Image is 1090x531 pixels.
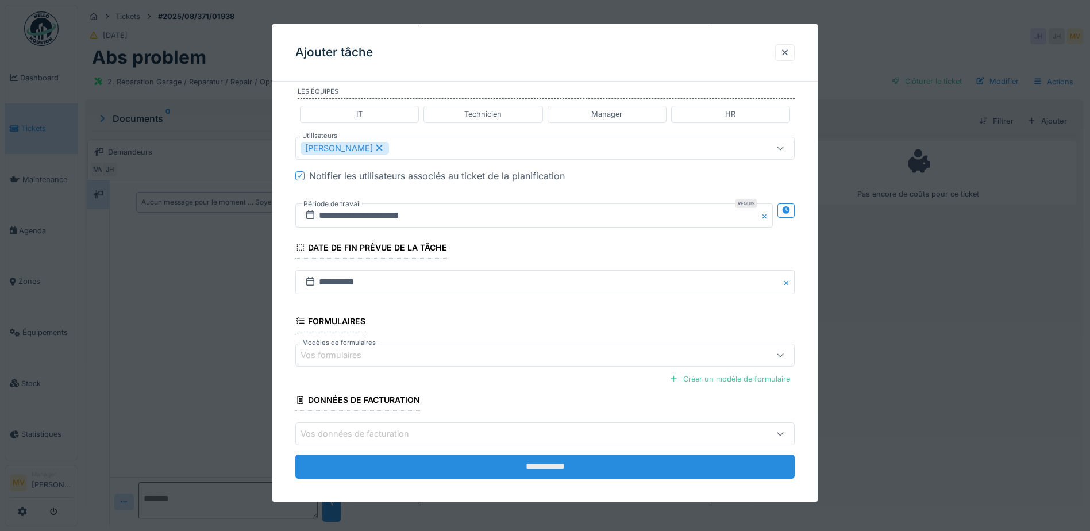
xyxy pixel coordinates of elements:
[300,337,378,347] label: Modèles de formulaires
[725,109,735,120] div: HR
[464,109,502,120] div: Technicien
[295,238,447,258] div: Date de fin prévue de la tâche
[665,371,795,386] div: Créer un modèle de formulaire
[298,86,795,99] label: Les équipes
[302,197,362,210] label: Période de travail
[782,270,795,294] button: Close
[301,349,378,361] div: Vos formulaires
[356,109,363,120] div: IT
[295,45,373,60] h3: Ajouter tâche
[309,168,565,182] div: Notifier les utilisateurs associés au ticket de la planification
[735,198,757,207] div: Requis
[760,203,773,227] button: Close
[295,391,420,411] div: Données de facturation
[301,428,425,440] div: Vos données de facturation
[295,312,365,332] div: Formulaires
[301,141,389,154] div: [PERSON_NAME]
[591,109,622,120] div: Manager
[300,130,340,140] label: Utilisateurs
